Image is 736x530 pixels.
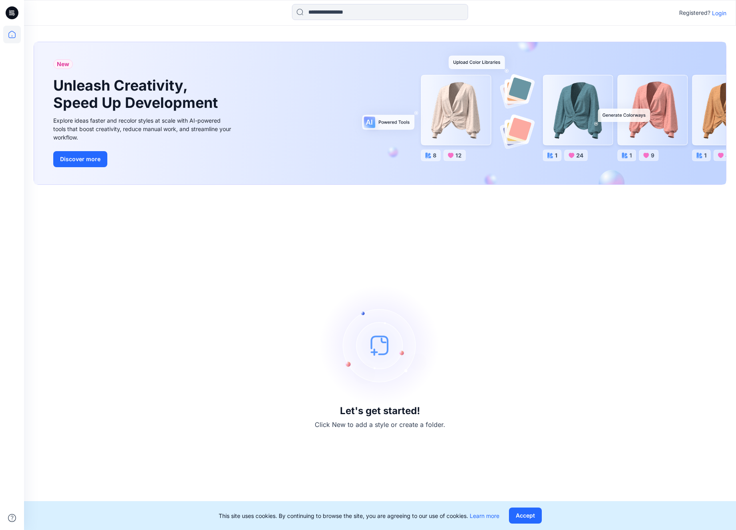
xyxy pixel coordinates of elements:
[315,420,445,429] p: Click New to add a style or create a folder.
[712,9,726,17] p: Login
[320,285,440,405] img: empty-state-image.svg
[53,77,221,111] h1: Unleash Creativity, Speed Up Development
[53,151,233,167] a: Discover more
[219,512,499,520] p: This site uses cookies. By continuing to browse the site, you are agreeing to our use of cookies.
[53,116,233,142] div: Explore ideas faster and recolor styles at scale with AI-powered tools that boost creativity, red...
[509,508,542,524] button: Accept
[340,405,420,417] h3: Let's get started!
[57,59,69,69] span: New
[679,8,710,18] p: Registered?
[470,512,499,519] a: Learn more
[53,151,107,167] button: Discover more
